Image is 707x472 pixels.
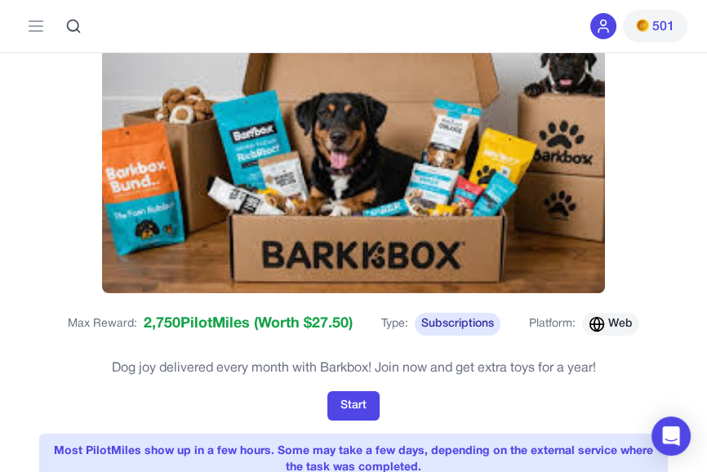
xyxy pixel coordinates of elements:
span: 2,750 PilotMiles [144,313,250,336]
span: Subscriptions [415,313,500,336]
span: Web [608,316,633,332]
img: 3fafba5c-8bf3-4aa3-85b3-6e6b047ec667.jpeg [102,9,605,293]
span: Platform: [529,316,576,332]
div: Open Intercom Messenger [651,416,691,456]
button: PMs501 [623,10,687,42]
img: PMs [636,19,649,32]
span: Max Reward: [68,313,137,336]
span: (Worth $ 27.50 ) [250,313,353,336]
span: Type: [381,316,408,332]
p: Dog joy delivered every month with Barkbox! Join now and get extra toys for a year! [112,358,596,378]
button: Start [327,391,380,421]
span: 501 [652,17,674,37]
